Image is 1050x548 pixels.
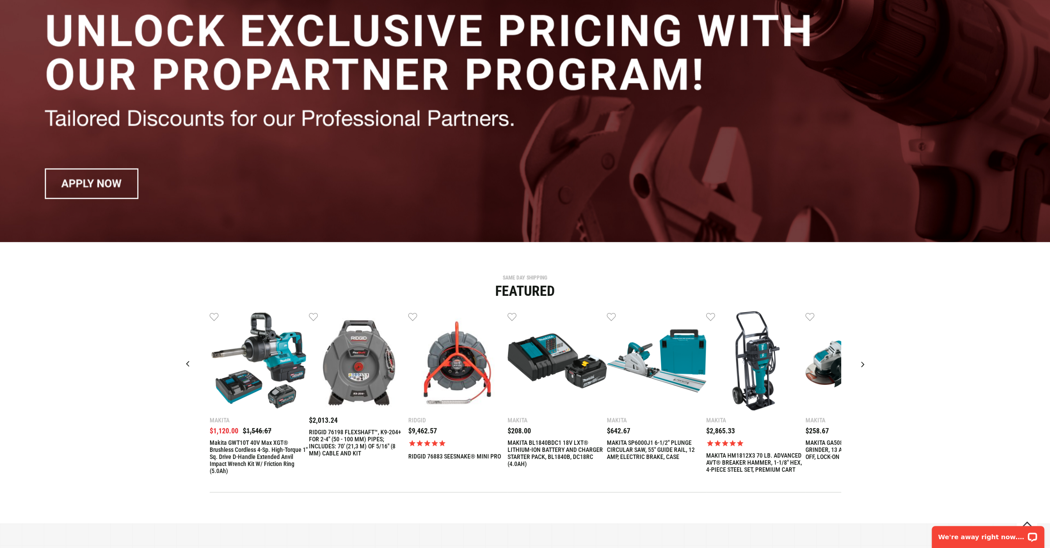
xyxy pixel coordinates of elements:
[210,427,238,435] span: $1,120.00
[706,427,735,435] span: $2,865.33
[607,311,706,410] img: MAKITA SP6000J1 6-1/2" PLUNGE CIRCULAR SAW, 55" GUIDE RAIL, 12 AMP, ELECTRIC BRAKE, CASE
[408,311,508,410] img: RIDGID 76883 SEESNAKE® MINI PRO
[243,427,271,435] span: $1,546.67
[805,427,829,435] span: $258.67
[210,417,309,423] div: Makita
[706,311,805,413] a: MAKITA HM1812X3 70 LB. ADVANCED AVT® BREAKER HAMMER, 1-1/8" HEX, 4-PIECE STEEL SET, PREMIUM CART
[408,417,508,423] div: Ridgid
[607,311,706,413] a: MAKITA SP6000J1 6-1/2" PLUNGE CIRCULAR SAW, 55" GUIDE RAIL, 12 AMP, ELECTRIC BRAKE, CASE
[210,311,309,413] a: Makita GWT10T 40V max XGT® Brushless Cordless 4‑Sp. High‑Torque 1" Sq. Drive D‑Handle Extended An...
[508,311,607,413] a: MAKITA BL1840BDC1 18V LXT® LITHIUM-ION BATTERY AND CHARGER STARTER PACK, BL1840B, DC18RC (4.0AH)
[408,439,508,447] span: Rated 5.0 out of 5 stars 1 reviews
[210,311,309,410] img: Makita GWT10T 40V max XGT® Brushless Cordless 4‑Sp. High‑Torque 1" Sq. Drive D‑Handle Extended An...
[607,427,630,435] span: $642.67
[805,439,905,460] a: MAKITA GA5080 5" X-LOCK SJS™ ANGLE GRINDER, 13 AMP, 5/8"-11, NO LOCK-OFF, LOCK-ON
[706,311,805,410] img: MAKITA HM1812X3 70 LB. ADVANCED AVT® BREAKER HAMMER, 1-1/8" HEX, 4-PIECE STEEL SET, PREMIUM CART
[805,417,905,423] div: Makita
[309,311,408,413] a: RIDGID 76198 FLEXSHAFT™, K9-204+ FOR 2-4
[607,417,706,423] div: Makita
[508,311,607,410] img: MAKITA BL1840BDC1 18V LXT® LITHIUM-ION BATTERY AND CHARGER STARTER PACK, BL1840B, DC18RC (4.0AH)
[309,429,408,457] a: RIDGID 76198 FLEXSHAFT™, K9-204+ FOR 2-4" (50 - 100 MM) PIPES; INCLUDES: 70' (21,3 M) OF 5/16" (8...
[210,439,309,474] a: Makita GWT10T 40V max XGT® Brushless Cordless 4‑Sp. High‑Torque 1" Sq. Drive D‑Handle Extended An...
[408,311,508,413] a: RIDGID 76883 SEESNAKE® MINI PRO
[805,311,905,413] a: MAKITA GA5080 5" X-LOCK SJS™ ANGLE GRINDER, 13 AMP, 5/8"-11, NO LOCK-OFF, LOCK-ON
[508,439,607,467] a: MAKITA BL1840BDC1 18V LXT® LITHIUM-ION BATTERY AND CHARGER STARTER PACK, BL1840B, DC18RC (4.0AH)
[210,284,841,298] div: Featured
[408,453,501,460] a: RIDGID 76883 SEESNAKE® MINI PRO
[210,275,841,280] div: SAME DAY SHIPPING
[508,427,531,435] span: $208.00
[508,417,607,423] div: Makita
[309,416,338,425] span: $2,013.24
[408,427,437,435] span: $9,462.57
[805,311,905,410] img: MAKITA GA5080 5" X-LOCK SJS™ ANGLE GRINDER, 13 AMP, 5/8"-11, NO LOCK-OFF, LOCK-ON
[706,439,805,447] span: Rated 5.0 out of 5 stars 1 reviews
[706,417,805,423] div: Makita
[309,311,408,410] img: RIDGID 76198 FLEXSHAFT™, K9-204+ FOR 2-4
[926,520,1050,548] iframe: LiveChat chat widget
[706,452,805,473] a: MAKITA HM1812X3 70 LB. ADVANCED AVT® BREAKER HAMMER, 1-1/8" HEX, 4-PIECE STEEL SET, PREMIUM CART
[607,439,706,460] a: MAKITA SP6000J1 6-1/2" PLUNGE CIRCULAR SAW, 55" GUIDE RAIL, 12 AMP, ELECTRIC BRAKE, CASE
